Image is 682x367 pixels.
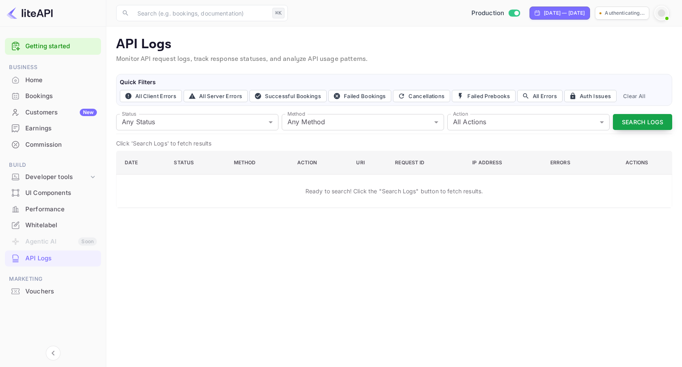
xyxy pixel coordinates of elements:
div: Any Status [116,114,278,130]
div: Commission [25,140,97,150]
th: Actions [603,151,672,174]
div: API Logs [25,254,97,263]
a: Vouchers [5,284,101,299]
div: ⌘K [272,8,285,18]
div: Getting started [5,38,101,55]
div: Vouchers [25,287,97,296]
div: Commission [5,137,101,153]
a: Whitelabel [5,217,101,233]
p: Monitor API request logs, track response statuses, and analyze API usage patterns. [116,54,672,64]
label: Method [287,110,305,117]
div: UI Components [25,188,97,198]
div: Any Method [282,114,444,130]
th: IP Address [466,151,544,174]
div: New [80,109,97,116]
th: Method [227,151,291,174]
th: URI [350,151,388,174]
div: All Actions [447,114,610,130]
button: Search Logs [613,114,672,130]
a: API Logs [5,251,101,266]
span: Production [471,9,505,18]
div: Customers [25,108,97,117]
a: Earnings [5,121,101,136]
div: Developer tools [25,172,89,182]
div: Whitelabel [5,217,101,233]
button: Collapse navigation [46,346,61,360]
span: Marketing [5,275,101,284]
input: Search (e.g. bookings, documentation) [132,5,269,21]
div: Performance [5,201,101,217]
p: API Logs [116,36,672,53]
p: Ready to search! Click the "Search Logs" button to fetch results. [305,187,483,195]
th: Action [291,151,350,174]
a: Performance [5,201,101,217]
div: Vouchers [5,284,101,300]
div: UI Components [5,185,101,201]
div: Home [25,76,97,85]
label: Status [122,110,136,117]
button: All Server Errors [184,90,248,102]
h6: Quick Filters [120,78,669,87]
img: LiteAPI logo [7,7,53,20]
a: Bookings [5,88,101,103]
button: Clear All [620,90,648,102]
th: Date [117,151,168,174]
div: API Logs [5,251,101,266]
div: Developer tools [5,170,101,184]
span: Build [5,161,101,170]
div: Bookings [25,92,97,101]
p: Click 'Search Logs' to fetch results [116,139,672,148]
div: Switch to Sandbox mode [468,9,523,18]
div: Earnings [5,121,101,137]
button: Cancellations [393,90,450,102]
div: Earnings [25,124,97,133]
label: Action [453,110,468,117]
div: Performance [25,205,97,214]
button: Failed Bookings [328,90,392,102]
th: Errors [544,151,603,174]
button: Failed Prebooks [452,90,516,102]
div: Click to change the date range period [529,7,590,20]
div: CustomersNew [5,105,101,121]
th: Request ID [388,151,466,174]
button: Successful Bookings [249,90,327,102]
a: UI Components [5,185,101,200]
div: Whitelabel [25,221,97,230]
a: Home [5,72,101,87]
th: Status [167,151,227,174]
button: Auth Issues [564,90,617,102]
a: Commission [5,137,101,152]
button: All Errors [517,90,563,102]
p: Authenticating... [605,9,645,17]
div: [DATE] — [DATE] [544,9,585,17]
a: Getting started [25,42,97,51]
button: All Client Errors [120,90,182,102]
a: CustomersNew [5,105,101,120]
span: Business [5,63,101,72]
